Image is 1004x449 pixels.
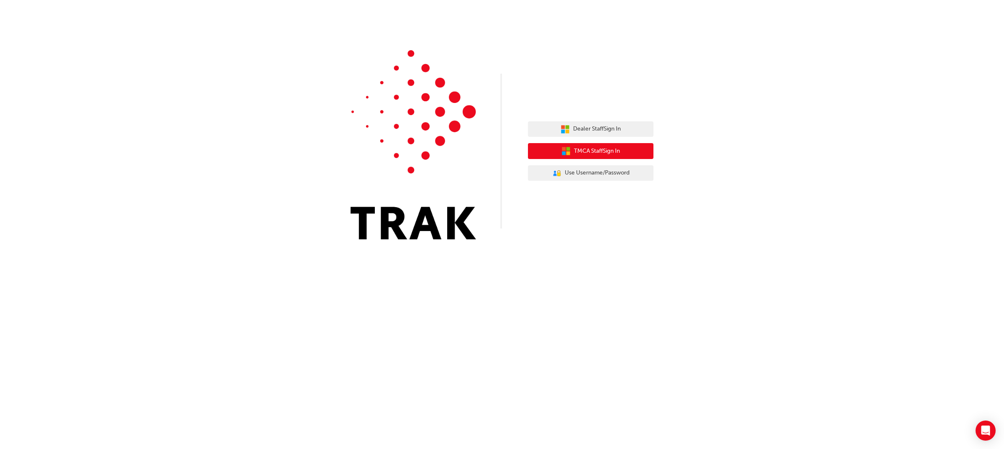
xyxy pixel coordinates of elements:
button: Use Username/Password [528,165,653,181]
div: Open Intercom Messenger [976,421,996,441]
span: Dealer Staff Sign In [573,124,621,134]
img: Trak [351,50,476,239]
span: Use Username/Password [565,168,630,178]
button: TMCA StaffSign In [528,143,653,159]
button: Dealer StaffSign In [528,121,653,137]
span: TMCA Staff Sign In [574,146,620,156]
